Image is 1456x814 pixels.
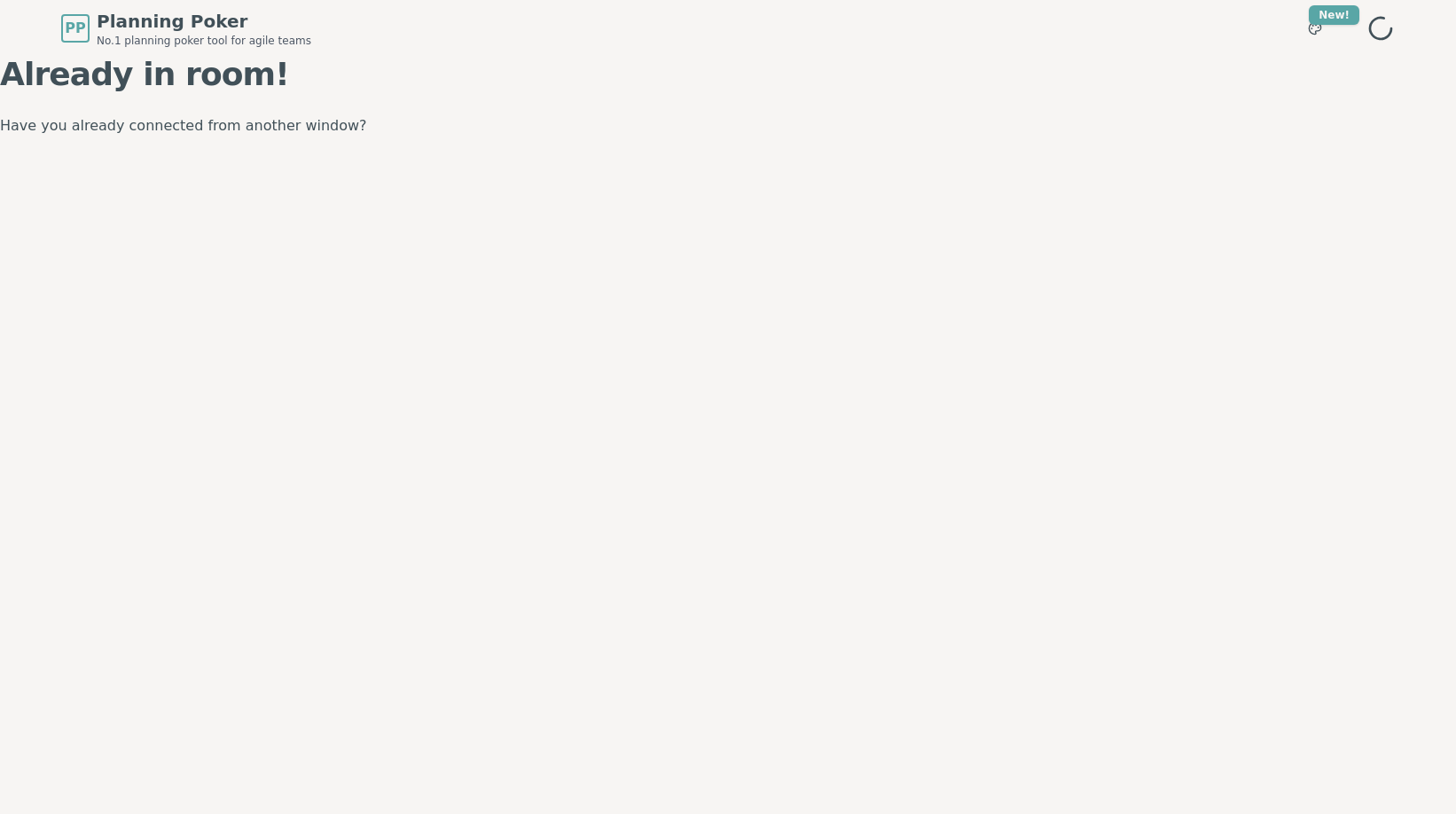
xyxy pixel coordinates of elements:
[1299,12,1331,44] button: New!
[97,34,311,48] span: No.1 planning poker tool for agile teams
[61,9,311,48] a: PPPlanning PokerNo.1 planning poker tool for agile teams
[97,9,311,34] span: Planning Poker
[1309,5,1359,25] div: New!
[65,18,85,39] span: PP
